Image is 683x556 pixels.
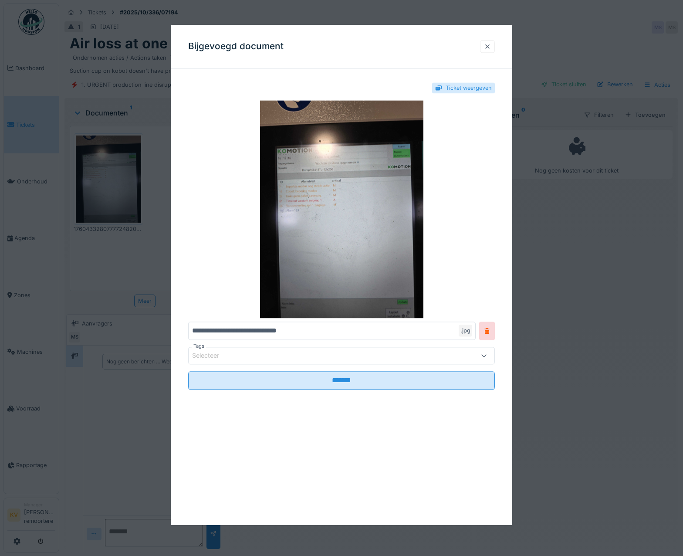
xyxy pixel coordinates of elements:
div: .jpg [459,325,472,337]
label: Tags [192,343,206,350]
h3: Bijgevoegd document [188,41,284,52]
div: Ticket weergeven [446,84,492,92]
img: a115d827-bec7-42df-8067-d9f8ad15d8cb-17604332807777248207968534696229.jpg [188,101,495,319]
div: Selecteer [192,351,231,361]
